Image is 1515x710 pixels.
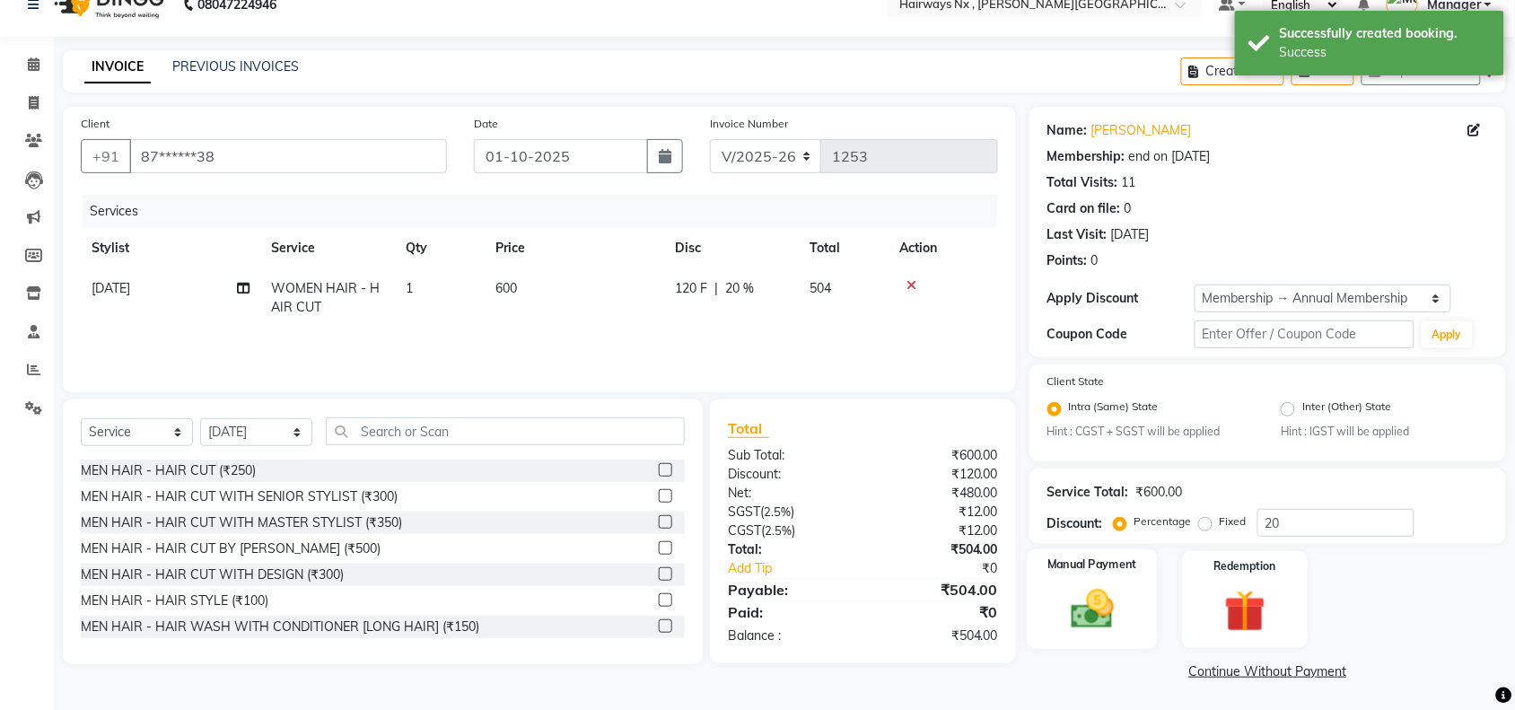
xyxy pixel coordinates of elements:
[714,446,863,465] div: Sub Total:
[1047,514,1103,533] div: Discount:
[863,579,1011,600] div: ₹504.00
[1195,320,1414,348] input: Enter Offer / Coupon Code
[81,228,260,268] th: Stylist
[1069,399,1159,420] label: Intra (Same) State
[664,228,799,268] th: Disc
[1047,121,1088,140] div: Name:
[1134,513,1192,530] label: Percentage
[326,417,685,445] input: Search or Scan
[1212,585,1279,636] img: _gift.svg
[81,487,398,506] div: MEN HAIR - HAIR CUT WITH SENIOR STYLIST (₹300)
[1122,173,1136,192] div: 11
[765,523,792,538] span: 2.5%
[888,559,1011,578] div: ₹0
[1047,173,1118,192] div: Total Visits:
[1129,147,1211,166] div: end on [DATE]
[1047,424,1254,440] small: Hint : CGST + SGST will be applied
[260,228,395,268] th: Service
[799,228,889,268] th: Total
[1047,199,1121,218] div: Card on file:
[1302,399,1391,420] label: Inter (Other) State
[1214,558,1276,574] label: Redemption
[764,504,791,519] span: 2.5%
[83,195,1011,228] div: Services
[1047,557,1137,574] label: Manual Payment
[714,279,718,298] span: |
[1220,513,1247,530] label: Fixed
[1047,251,1088,270] div: Points:
[714,540,863,559] div: Total:
[714,601,863,623] div: Paid:
[863,522,1011,540] div: ₹12.00
[863,446,1011,465] div: ₹600.00
[1047,147,1125,166] div: Membership:
[1091,251,1099,270] div: 0
[406,280,413,296] span: 1
[728,504,760,520] span: SGST
[863,540,1011,559] div: ₹504.00
[1091,121,1192,140] a: [PERSON_NAME]
[810,280,831,296] span: 504
[129,139,447,173] input: Search by Name/Mobile/Email/Code
[81,139,131,173] button: +91
[84,51,151,83] a: INVOICE
[1111,225,1150,244] div: [DATE]
[1125,199,1132,218] div: 0
[474,116,498,132] label: Date
[81,565,344,584] div: MEN HAIR - HAIR CUT WITH DESIGN (₹300)
[1047,225,1108,244] div: Last Visit:
[81,116,109,132] label: Client
[81,618,479,636] div: MEN HAIR - HAIR WASH WITH CONDITIONER [LONG HAIR] (₹150)
[1136,483,1183,502] div: ₹600.00
[485,228,664,268] th: Price
[1047,483,1129,502] div: Service Total:
[172,58,299,75] a: PREVIOUS INVOICES
[81,539,381,558] div: MEN HAIR - HAIR CUT BY [PERSON_NAME] (₹500)
[1033,662,1502,681] a: Continue Without Payment
[863,601,1011,623] div: ₹0
[863,465,1011,484] div: ₹120.00
[863,484,1011,503] div: ₹480.00
[1047,325,1195,344] div: Coupon Code
[1057,585,1127,635] img: _cash.svg
[863,627,1011,645] div: ₹504.00
[495,280,517,296] span: 600
[714,627,863,645] div: Balance :
[714,503,863,522] div: ( )
[1281,424,1487,440] small: Hint : IGST will be applied
[714,465,863,484] div: Discount:
[714,484,863,503] div: Net:
[271,280,380,315] span: WOMEN HAIR - HAIR CUT
[728,522,761,539] span: CGST
[714,559,888,578] a: Add Tip
[675,279,707,298] span: 120 F
[92,280,130,296] span: [DATE]
[714,579,863,600] div: Payable:
[1047,373,1105,390] label: Client State
[81,513,402,532] div: MEN HAIR - HAIR CUT WITH MASTER STYLIST (₹350)
[395,228,485,268] th: Qty
[710,116,788,132] label: Invoice Number
[81,461,256,480] div: MEN HAIR - HAIR CUT (₹250)
[81,592,268,610] div: MEN HAIR - HAIR STYLE (₹100)
[714,522,863,540] div: ( )
[1280,24,1491,43] div: Successfully created booking.
[725,279,754,298] span: 20 %
[1422,321,1473,348] button: Apply
[728,419,769,438] span: Total
[1181,57,1284,85] button: Create New
[863,503,1011,522] div: ₹12.00
[1047,289,1195,308] div: Apply Discount
[889,228,998,268] th: Action
[1280,43,1491,62] div: Success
